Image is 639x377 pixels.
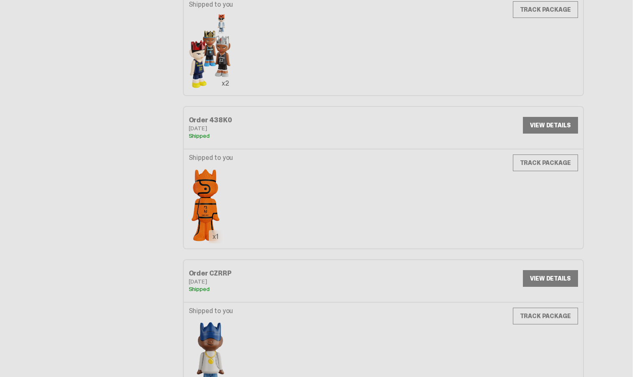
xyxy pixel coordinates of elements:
div: x1 [209,230,222,243]
div: [DATE] [189,278,383,284]
a: VIEW DETAILS [523,270,578,287]
div: x2 [219,77,232,90]
a: VIEW DETAILS [523,117,578,134]
a: TRACK PACKAGE [513,1,578,18]
a: TRACK PACKAGE [513,308,578,324]
div: Order CZRRP [189,270,383,277]
div: Shipped [189,286,383,292]
div: Order 438K0 [189,117,383,124]
p: Shipped to you [189,1,233,8]
div: Shipped [189,133,383,139]
a: TRACK PACKAGE [513,154,578,171]
div: [DATE] [189,125,383,131]
p: Shipped to you [189,154,233,161]
p: Shipped to you [189,308,233,314]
